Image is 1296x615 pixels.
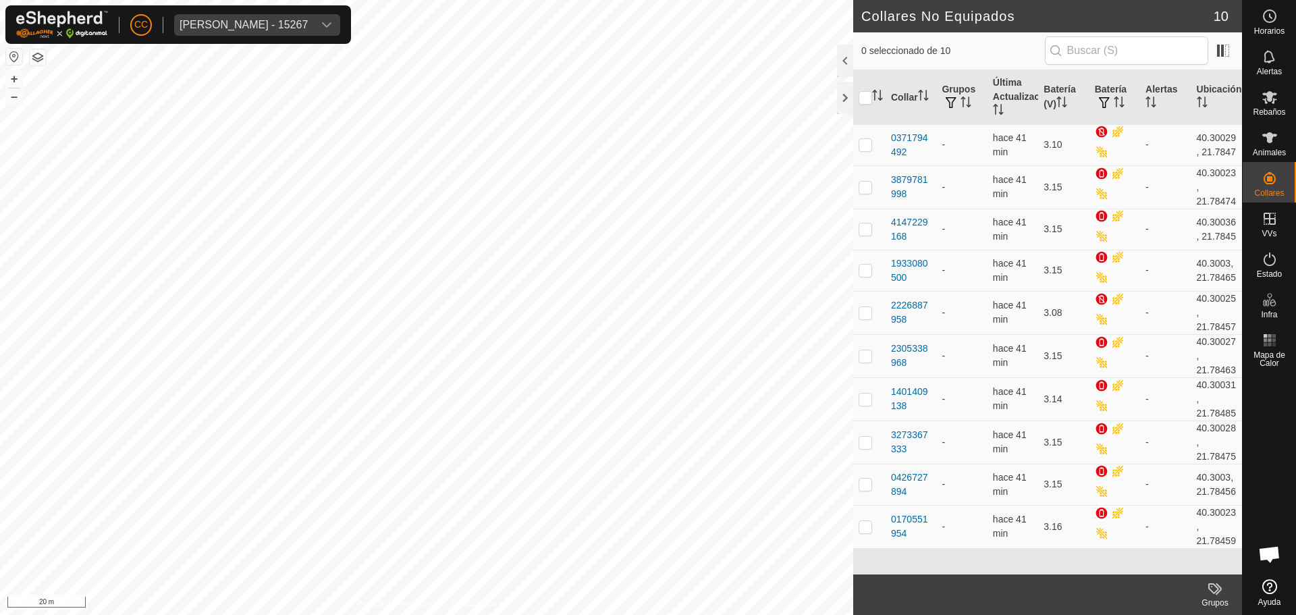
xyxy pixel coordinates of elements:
td: 40.30036, 21.7845 [1191,209,1242,250]
td: - [1140,124,1191,165]
span: 3 oct 2025, 20:07 [993,386,1027,411]
td: - [936,421,987,464]
th: Última Actualización [988,70,1038,125]
span: Animales [1253,149,1286,157]
span: Horarios [1254,27,1285,35]
div: 0426727894 [891,471,931,499]
div: dropdown trigger [313,14,340,36]
p-sorticon: Activar para ordenar [918,92,929,103]
div: Open chat [1249,534,1290,574]
th: Collar [886,70,936,125]
div: 1401409138 [891,385,931,413]
span: 0 seleccionado de 10 [861,44,1045,58]
th: Batería (V) [1038,70,1089,125]
td: 40.30029, 21.7847 [1191,124,1242,165]
td: - [936,291,987,334]
span: Mapa de Calor [1246,351,1293,367]
td: - [1140,334,1191,377]
div: 0371794492 [891,131,931,159]
th: Alertas [1140,70,1191,125]
button: – [6,88,22,105]
span: CC [134,18,148,32]
span: 3 oct 2025, 20:07 [993,343,1027,368]
span: 3 oct 2025, 20:07 [993,300,1027,325]
td: 3.08 [1038,291,1089,334]
span: 3 oct 2025, 20:07 [993,217,1027,242]
span: Estado [1257,270,1282,278]
td: 3.15 [1038,250,1089,291]
td: - [1140,505,1191,548]
span: 3 oct 2025, 20:07 [993,472,1027,497]
p-sorticon: Activar para ordenar [961,99,971,109]
td: 40.3003, 21.78465 [1191,250,1242,291]
p-sorticon: Activar para ordenar [1145,99,1156,109]
div: 4147229168 [891,215,931,244]
td: - [1140,421,1191,464]
span: 3 oct 2025, 20:07 [993,132,1027,157]
div: 3273367333 [891,428,931,456]
a: Contáctenos [451,597,496,610]
h2: Collares No Equipados [861,8,1214,24]
a: Ayuda [1243,574,1296,612]
p-sorticon: Activar para ordenar [872,92,883,103]
td: - [1140,464,1191,505]
th: Batería [1089,70,1140,125]
td: - [936,209,987,250]
td: - [1140,291,1191,334]
span: Ayuda [1258,598,1281,606]
span: VVs [1262,230,1276,238]
td: - [1140,165,1191,209]
a: Política de Privacidad [357,597,435,610]
td: - [936,250,987,291]
td: 3.15 [1038,421,1089,464]
td: 3.15 [1038,334,1089,377]
td: - [936,505,987,548]
th: Grupos [936,70,987,125]
div: 3879781998 [891,173,931,201]
td: 3.16 [1038,505,1089,548]
span: Gatziaris Dimitrios - 15267 [174,14,313,36]
td: 3.10 [1038,124,1089,165]
button: + [6,71,22,87]
td: - [1140,377,1191,421]
img: Logo Gallagher [16,11,108,38]
div: Grupos [1188,597,1242,609]
span: Rebaños [1253,108,1285,116]
span: 3 oct 2025, 20:07 [993,258,1027,283]
td: 40.30025, 21.78457 [1191,291,1242,334]
p-sorticon: Activar para ordenar [1114,99,1125,109]
td: 3.15 [1038,165,1089,209]
span: Alertas [1257,68,1282,76]
div: 1933080500 [891,257,931,285]
td: 40.30027, 21.78463 [1191,334,1242,377]
span: 3 oct 2025, 20:07 [993,174,1027,199]
td: - [1140,250,1191,291]
button: Capas del Mapa [30,49,46,65]
td: - [936,124,987,165]
button: Restablecer Mapa [6,49,22,65]
td: 3.15 [1038,209,1089,250]
span: 3 oct 2025, 20:07 [993,514,1027,539]
p-sorticon: Activar para ordenar [993,106,1004,117]
div: [PERSON_NAME] - 15267 [180,20,308,30]
span: 10 [1214,6,1228,26]
th: Ubicación [1191,70,1242,125]
div: 2226887958 [891,298,931,327]
td: 3.15 [1038,464,1089,505]
td: 40.3003, 21.78456 [1191,464,1242,505]
td: - [936,377,987,421]
p-sorticon: Activar para ordenar [1197,99,1208,109]
div: 2305338968 [891,342,931,370]
td: 40.30023, 21.78474 [1191,165,1242,209]
td: 40.30028, 21.78475 [1191,421,1242,464]
td: - [936,464,987,505]
td: - [936,334,987,377]
span: Collares [1254,189,1284,197]
span: Infra [1261,311,1277,319]
td: 3.14 [1038,377,1089,421]
div: 0170551954 [891,512,931,541]
span: 3 oct 2025, 20:07 [993,429,1027,454]
p-sorticon: Activar para ordenar [1056,99,1067,109]
input: Buscar (S) [1045,36,1208,65]
td: - [1140,209,1191,250]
